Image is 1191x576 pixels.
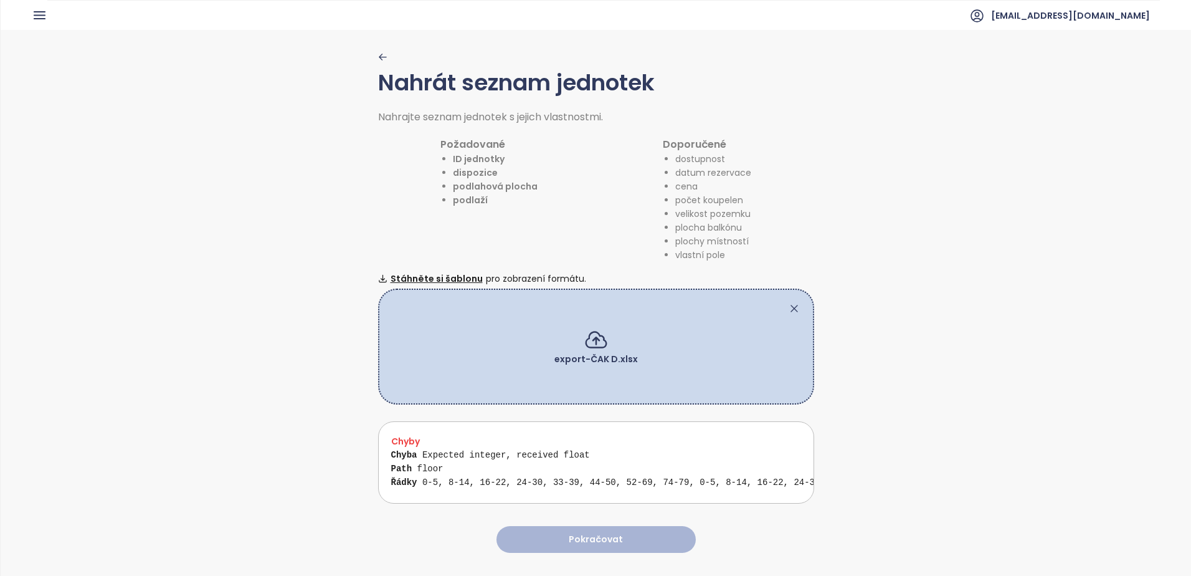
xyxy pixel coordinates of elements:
[378,65,814,110] h1: Nahrát seznam jednotek
[391,450,417,460] strong: Chyba
[391,434,810,448] h3: Chyby
[675,152,751,166] li: dostupnost
[675,234,751,248] li: plochy místností
[675,221,751,234] li: plocha balkónu
[496,526,696,553] button: Pokračovat
[378,272,814,286] div: pro zobrazení formátu.
[378,110,603,124] span: Nahrajte seznam jednotek s jejich vlastnostmi.
[675,166,751,180] li: datum rezervace
[991,1,1150,31] span: [EMAIL_ADDRESS][DOMAIN_NAME]
[391,272,483,286] span: Stáhněte si šablonu
[453,166,538,180] li: dispozice
[453,152,538,166] li: ID jednotky
[391,478,417,487] strong: Řádky
[391,464,412,474] strong: Path
[663,137,751,152] h1: Doporučené
[391,448,810,503] div: Expected integer, received float floor 0-5, 8-14, 16-22, 24-30, 33-39, 44-50, 52-69, 74-79, 0-5, ...
[440,137,538,152] h1: Požadované
[554,353,638,365] span: export-ČAK D.xlsx
[453,180,538,193] li: podlahová plocha
[675,193,751,207] li: počet koupelen
[675,207,751,221] li: velikost pozemku
[453,193,538,207] li: podlaží
[675,248,751,262] li: vlastní pole
[378,272,814,286] a: Stáhněte si šablonupro zobrazení formátu.
[675,180,751,193] li: cena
